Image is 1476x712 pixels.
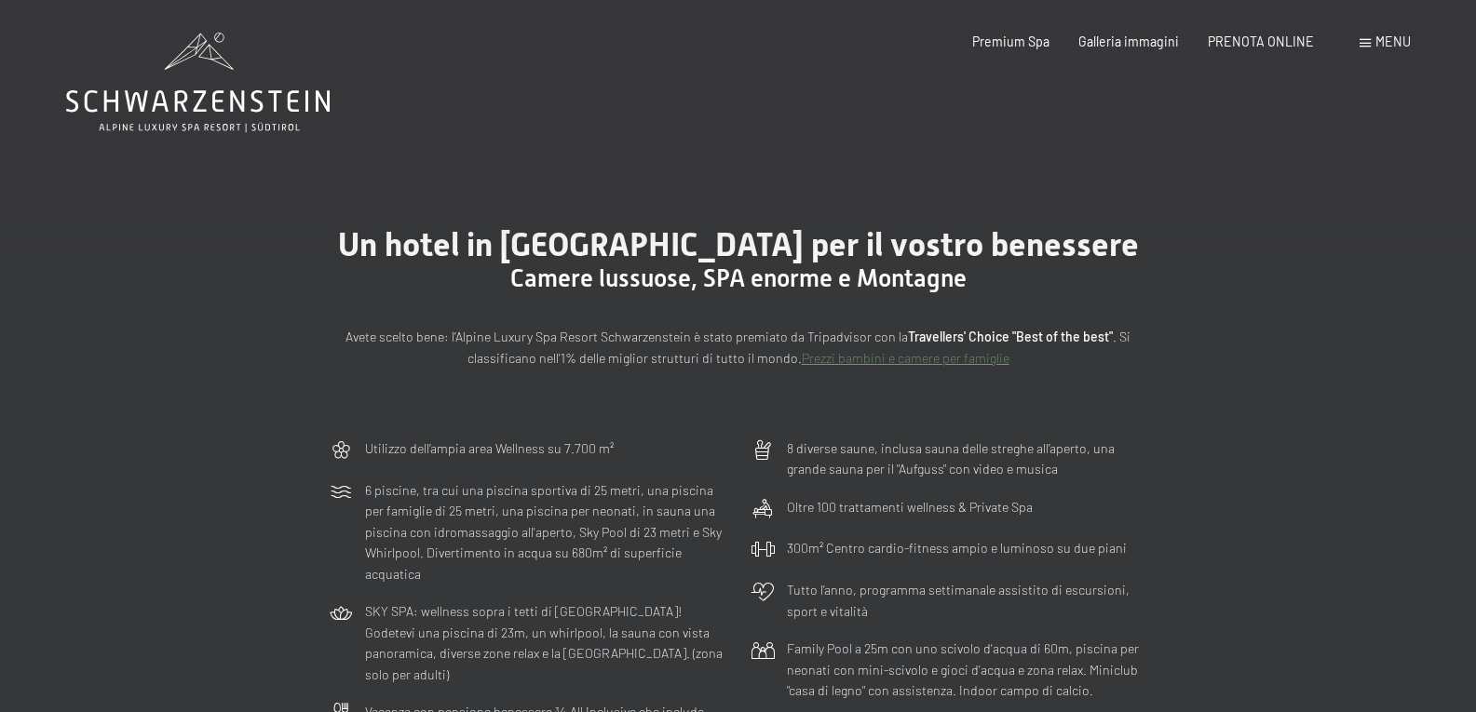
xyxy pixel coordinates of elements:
p: Utilizzo dell‘ampia area Wellness su 7.700 m² [365,438,614,460]
span: Un hotel in [GEOGRAPHIC_DATA] per il vostro benessere [338,225,1139,263]
span: Camere lussuose, SPA enorme e Montagne [510,264,967,292]
p: Tutto l’anno, programma settimanale assistito di escursioni, sport e vitalità [787,580,1148,622]
a: Prezzi bambini e camere per famiglie [802,350,1009,366]
a: PRENOTA ONLINE [1208,34,1314,49]
a: Premium Spa [972,34,1049,49]
p: 300m² Centro cardio-fitness ampio e luminoso su due piani [787,538,1127,559]
span: Menu [1375,34,1411,49]
p: 6 piscine, tra cui una piscina sportiva di 25 metri, una piscina per famiglie di 25 metri, una pi... [365,480,726,585]
p: Avete scelto bene: l’Alpine Luxury Spa Resort Schwarzenstein è stato premiato da Tripadvisor con ... [329,327,1148,369]
a: Galleria immagini [1078,34,1179,49]
p: Oltre 100 trattamenti wellness & Private Spa [787,497,1033,518]
p: SKY SPA: wellness sopra i tetti di [GEOGRAPHIC_DATA]! Godetevi una piscina di 23m, un whirlpool, ... [365,601,726,685]
p: 8 diverse saune, inclusa sauna delle streghe all’aperto, una grande sauna per il "Aufguss" con vi... [787,438,1148,480]
p: Family Pool a 25m con uno scivolo d'acqua di 60m, piscina per neonati con mini-scivolo e gioci d'... [787,638,1148,702]
strong: Travellers' Choice "Best of the best" [908,329,1113,344]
